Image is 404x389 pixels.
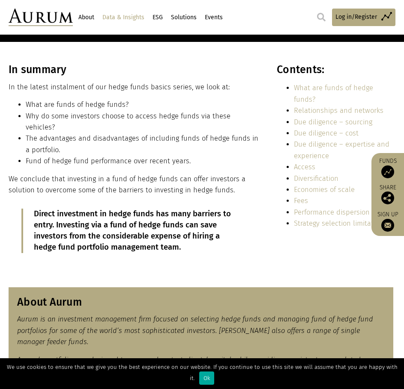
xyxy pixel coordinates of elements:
[294,208,370,216] a: Performance dispersion
[203,10,224,25] a: Events
[294,219,387,227] a: Strategy selection limitations
[277,63,393,76] h3: Contents:
[294,140,389,159] a: Due diligence – expertise and experience
[9,82,259,93] p: In the latest instalment of our hedge funds basics series, we look at:
[294,129,359,137] a: Due diligence – cost
[294,174,338,183] a: Diversification
[317,13,326,21] img: search.svg
[381,219,394,232] img: Sign up to our newsletter
[381,165,394,178] img: Access Funds
[294,186,355,194] a: Economies of scale
[376,211,400,232] a: Sign up
[26,99,259,110] li: What are funds of hedge funds?
[17,296,385,309] h3: About Aurum
[9,175,245,194] span: We conclude that investing in a fund of hedge funds can offer investors a solution to overcome so...
[294,84,373,103] a: What are funds of hedge funds?
[34,209,236,253] p: Direct investment in hedge funds has many barriers to entry. Investing via a fund of hedge funds ...
[17,356,376,386] em: Aurum’s portfolios are designed to grow and protect clients’ capital, while providing consistent ...
[294,106,383,115] a: Relationships and networks
[17,315,373,346] em: Aurum is an investment management firm focused on selecting hedge funds and managing fund of hedg...
[335,12,377,22] span: Log in/Register
[376,185,400,204] div: Share
[26,111,259,133] li: Why do some investors choose to access hedge funds via these vehicles?
[151,10,164,25] a: ESG
[294,118,372,126] a: Due diligence – sourcing
[294,163,315,171] a: Access
[9,9,73,26] img: Aurum
[26,156,259,167] li: Fund of hedge fund performance over recent years.
[26,133,259,156] li: The advantages and disadvantages of including funds of hedge funds in a portfolio.
[9,63,259,76] h3: In summary
[77,10,95,25] a: About
[332,9,395,26] a: Log in/Register
[170,10,198,25] a: Solutions
[101,10,145,25] a: Data & Insights
[294,197,308,205] a: Fees
[199,371,214,385] div: Ok
[381,192,394,204] img: Share this post
[376,157,400,178] a: Funds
